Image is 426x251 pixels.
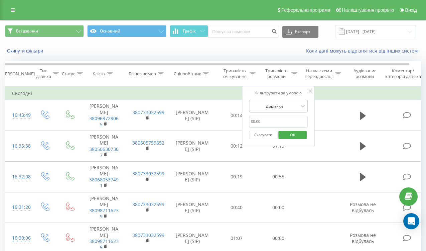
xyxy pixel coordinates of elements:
a: 380733032599 [132,232,164,238]
td: [PERSON_NAME] (SIP) [169,161,216,192]
td: 00:12 [216,131,258,162]
a: 380987116239 [89,238,119,250]
button: Скинути фільтри [5,48,46,54]
button: Всі дзвінки [5,25,84,37]
div: Аудіозапис розмови [348,68,381,79]
td: [PERSON_NAME] [82,100,126,131]
span: Розмова не відбулась [350,232,376,244]
div: 16:43:49 [12,109,25,122]
div: Коментар/категорія дзвінка [384,68,423,79]
div: 16:35:58 [12,140,25,153]
div: Бізнес номер [129,71,156,77]
td: [PERSON_NAME] (SIP) [169,100,216,131]
div: Фільтрувати за умовою [249,90,308,96]
span: Вихід [405,7,417,13]
td: [PERSON_NAME] [82,131,126,162]
div: 16:32:08 [12,170,25,183]
button: Експорт [282,26,318,38]
div: Тип дзвінка [36,68,51,79]
a: 380733032599 [132,201,164,207]
td: [PERSON_NAME] (SIP) [169,192,216,223]
td: 00:55 [258,161,299,192]
td: 00:19 [216,161,258,192]
a: 380506307307 [89,146,119,158]
td: 00:14 [216,100,258,131]
a: 380680537491 [89,176,119,189]
div: Співробітник [174,71,201,77]
a: Коли дані можуть відрізнятися вiд інших систем [306,48,421,54]
td: 00:00 [258,192,299,223]
a: 380505759652 [132,140,164,146]
td: [PERSON_NAME] [82,192,126,223]
td: 00:40 [216,192,258,223]
div: [PERSON_NAME] [1,71,35,77]
a: 380987116239 [89,207,119,220]
button: Графік [170,25,208,37]
div: 16:31:20 [12,201,25,214]
button: OK [278,131,307,139]
span: Реферальна програма [281,7,330,13]
a: 380733032599 [132,109,164,115]
span: Всі дзвінки [16,28,38,34]
span: OK [283,130,302,140]
input: Пошук за номером [208,26,279,38]
div: Статус [62,71,75,77]
button: Основний [87,25,166,37]
td: [PERSON_NAME] [82,161,126,192]
div: Назва схеми переадресації [305,68,333,79]
span: Графік [183,29,196,33]
div: Тривалість розмови [263,68,290,79]
div: Тривалість очікування [222,68,248,79]
a: 380969729065 [89,115,119,128]
div: Open Intercom Messenger [403,213,419,229]
td: [PERSON_NAME] (SIP) [169,131,216,162]
div: 16:30:06 [12,232,25,245]
a: 380733032599 [132,170,164,177]
span: Налаштування профілю [342,7,394,13]
span: Розмова не відбулась [350,201,376,214]
button: Скасувати [249,131,277,139]
div: Клієнт [93,71,105,77]
input: 00:00 [249,116,308,128]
